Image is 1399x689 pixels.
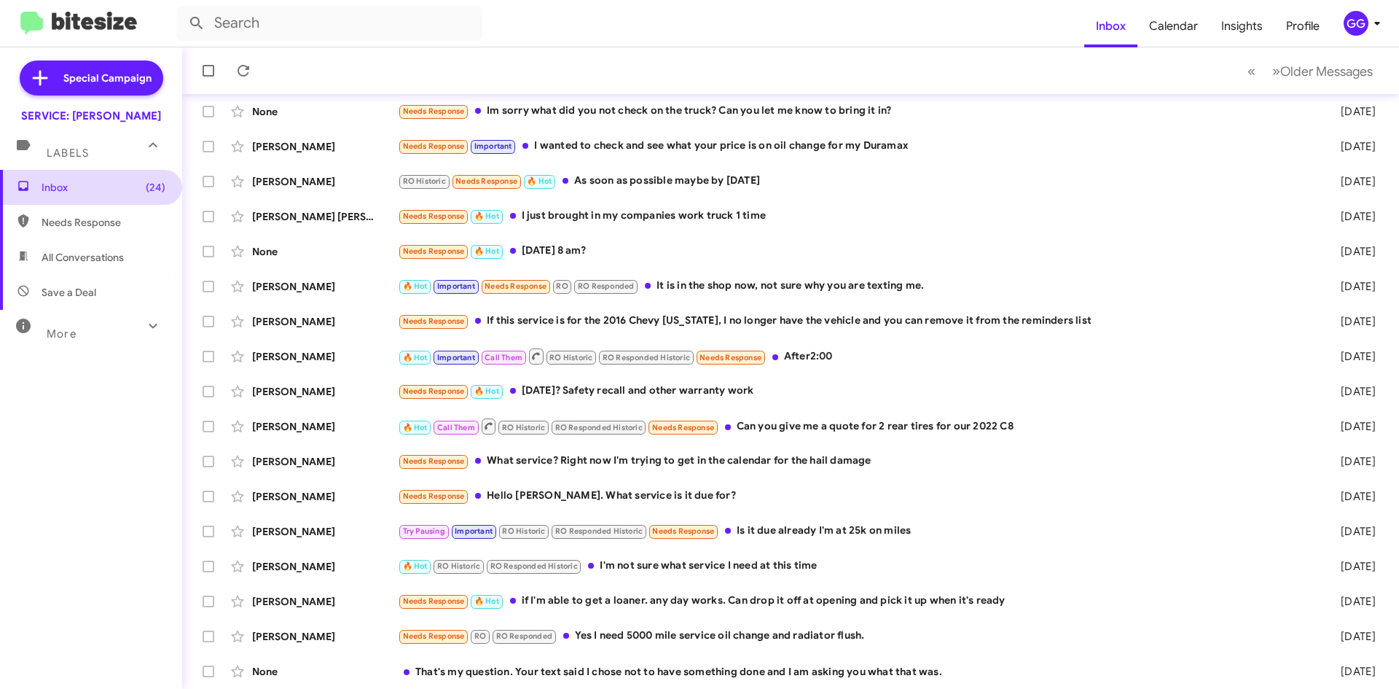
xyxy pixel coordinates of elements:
div: That's my question. Your text said I chose not to have something done and I am asking you what th... [398,664,1317,679]
span: RO Responded [578,281,634,291]
div: As soon as possible maybe by [DATE] [398,173,1317,190]
div: I wanted to check and see what your price is on oil change for my Duramax [398,138,1317,155]
div: I just brought in my companies work truck 1 time [398,208,1317,225]
div: Yes I need 5000 mile service oil change and radiator flush. [398,628,1317,645]
div: It is in the shop now, not sure why you are texting me. [398,278,1317,295]
span: Needs Response [403,106,465,116]
span: 🔥 Hot [403,353,428,362]
span: RO Historic [502,423,545,432]
div: [PERSON_NAME] [252,524,398,539]
div: Can you give me a quote for 2 rear tires for our 2022 C8 [398,417,1317,435]
span: Needs Response [403,491,465,501]
span: 🔥 Hot [403,423,428,432]
div: [PERSON_NAME] [252,174,398,189]
div: What service? Right now I'm trying to get in the calendar for the hail damage [398,453,1317,470]
span: RO [556,281,568,291]
span: Needs Response [403,631,465,641]
div: [DATE] [1317,209,1387,224]
div: Is it due already I'm at 25k on miles [398,523,1317,540]
a: Inbox [1084,5,1137,47]
span: Try Pausing [403,526,445,536]
span: RO Responded Historic [490,561,578,571]
div: [DATE] [1317,384,1387,399]
span: Needs Response [42,215,165,230]
div: [PERSON_NAME] [252,139,398,154]
span: Call Them [485,353,522,362]
span: Labels [47,147,89,160]
div: [PERSON_NAME] [252,314,398,329]
div: None [252,664,398,679]
span: RO Historic [437,561,480,571]
div: [DATE] [1317,454,1387,469]
span: 🔥 Hot [474,246,499,256]
span: RO [474,631,486,641]
span: RO Historic [549,353,592,362]
button: Previous [1239,56,1264,86]
span: 🔥 Hot [403,561,428,571]
div: [DATE] [1317,139,1387,154]
span: RO Responded Historic [555,423,643,432]
span: Important [437,353,475,362]
span: Needs Response [403,246,465,256]
span: Needs Response [455,176,517,186]
span: Needs Response [652,423,714,432]
span: 🔥 Hot [474,386,499,396]
span: RO Responded Historic [603,353,690,362]
span: « [1247,62,1255,80]
span: RO Historic [403,176,446,186]
div: [DATE] [1317,314,1387,329]
div: [PERSON_NAME] [252,594,398,609]
span: Call Them [437,423,475,432]
span: Needs Response [652,526,714,536]
div: [PERSON_NAME] [252,489,398,504]
nav: Page navigation example [1239,56,1382,86]
div: None [252,104,398,119]
span: All Conversations [42,250,124,265]
span: Important [455,526,493,536]
span: » [1272,62,1280,80]
span: RO Responded Historic [555,526,643,536]
span: 🔥 Hot [474,211,499,221]
span: Important [474,141,512,151]
div: [DATE] [1317,489,1387,504]
div: [DATE] [1317,524,1387,539]
div: [PERSON_NAME] [252,559,398,574]
span: Special Campaign [63,71,152,85]
span: More [47,327,77,340]
div: GG [1344,11,1368,36]
div: [DATE] 8 am? [398,243,1317,260]
span: Needs Response [403,316,465,326]
span: Needs Response [403,141,465,151]
span: RO Responded [496,631,552,641]
a: Insights [1210,5,1274,47]
div: [PERSON_NAME] [252,279,398,294]
div: [DATE] [1317,559,1387,574]
div: [PERSON_NAME] [252,629,398,644]
span: Needs Response [403,211,465,221]
a: Calendar [1137,5,1210,47]
div: [DATE] [1317,664,1387,679]
div: [PERSON_NAME] [PERSON_NAME] [252,209,398,224]
span: Inbox [42,180,165,195]
span: Save a Deal [42,285,96,300]
span: 🔥 Hot [527,176,552,186]
a: Profile [1274,5,1331,47]
div: [DATE] [1317,104,1387,119]
div: [PERSON_NAME] [252,384,398,399]
div: [DATE] [1317,419,1387,434]
div: [DATE] [1317,279,1387,294]
span: Needs Response [403,386,465,396]
div: SERVICE: [PERSON_NAME] [21,109,161,123]
a: Special Campaign [20,61,163,96]
div: [DATE] [1317,629,1387,644]
div: After2:00 [398,347,1317,365]
span: 🔥 Hot [403,281,428,291]
div: [DATE] [1317,349,1387,364]
span: Needs Response [485,281,546,291]
div: Im sorry what did you not check on the truck? Can you let me know to bring it in? [398,103,1317,120]
span: RO Historic [502,526,545,536]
